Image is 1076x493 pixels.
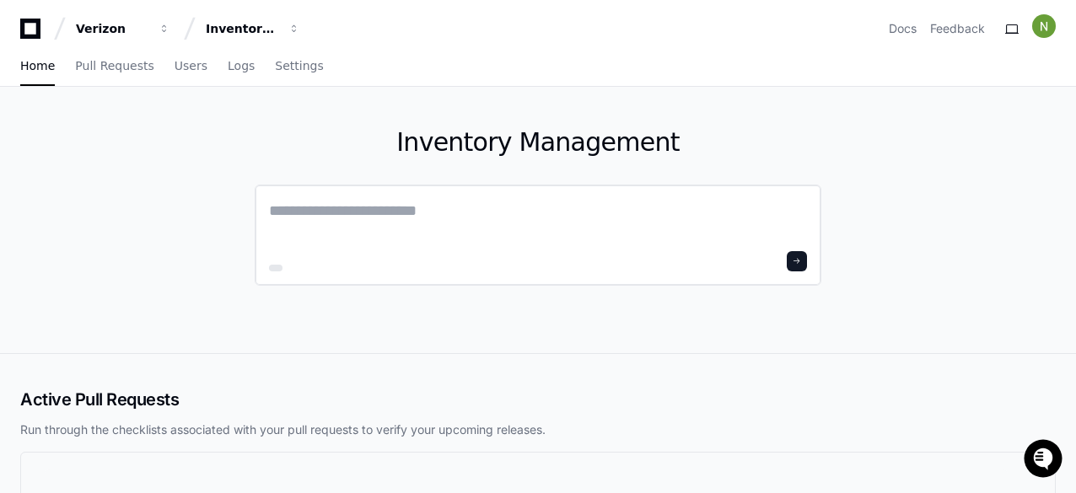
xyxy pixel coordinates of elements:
[175,47,207,86] a: Users
[228,61,255,71] span: Logs
[20,61,55,71] span: Home
[175,61,207,71] span: Users
[168,177,204,190] span: Pylon
[275,47,323,86] a: Settings
[20,421,1056,438] p: Run through the checklists associated with your pull requests to verify your upcoming releases.
[17,67,307,94] div: Welcome
[255,127,821,158] h1: Inventory Management
[1032,14,1056,38] img: ACg8ocIiWXJC7lEGJNqNt4FHmPVymFM05ITMeS-frqobA_m8IZ6TxA=s96-c
[119,176,204,190] a: Powered byPylon
[287,131,307,151] button: Start new chat
[275,61,323,71] span: Settings
[57,142,220,156] div: We're offline, we'll be back soon
[75,47,153,86] a: Pull Requests
[930,20,985,37] button: Feedback
[69,13,177,44] button: Verizon
[17,17,51,51] img: PlayerZero
[57,126,277,142] div: Start new chat
[75,61,153,71] span: Pull Requests
[20,388,1056,411] h2: Active Pull Requests
[20,47,55,86] a: Home
[199,13,307,44] button: Inventory Management
[17,126,47,156] img: 1736555170064-99ba0984-63c1-480f-8ee9-699278ef63ed
[1022,437,1068,483] iframe: Open customer support
[228,47,255,86] a: Logs
[206,20,278,37] div: Inventory Management
[76,20,148,37] div: Verizon
[889,20,917,37] a: Docs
